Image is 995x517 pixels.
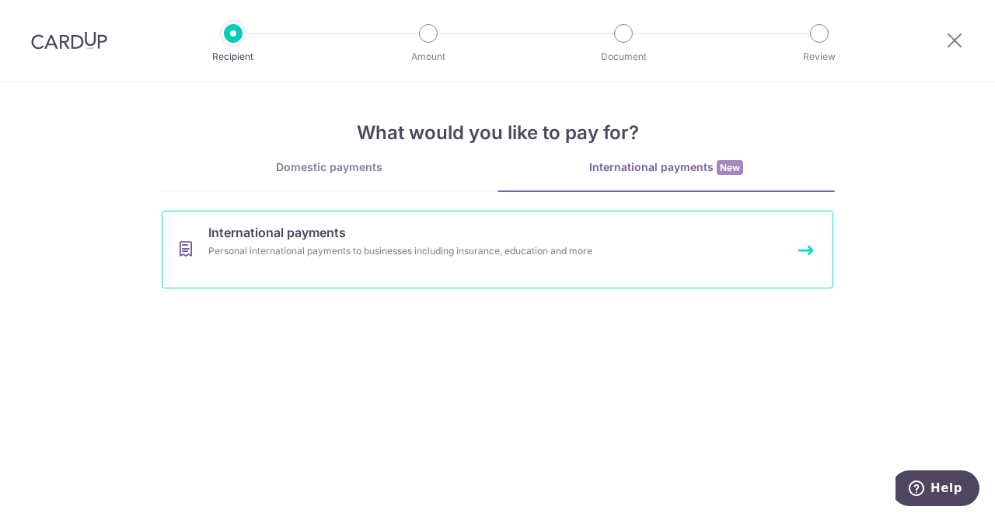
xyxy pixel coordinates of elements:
p: Recipient [176,49,291,65]
a: International paymentsPersonal international payments to businesses including insurance, educatio... [162,211,833,288]
div: Personal international payments to businesses including insurance, education and more [208,243,745,259]
div: International payments [497,159,835,176]
h4: What would you like to pay for? [160,119,835,147]
div: Domestic payments [160,159,497,175]
p: Amount [371,49,486,65]
img: CardUp [31,31,107,50]
span: New [717,160,743,175]
p: Review [762,49,877,65]
p: Document [566,49,681,65]
iframe: Opens a widget where you can find more information [895,470,979,509]
span: International payments [208,223,346,242]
